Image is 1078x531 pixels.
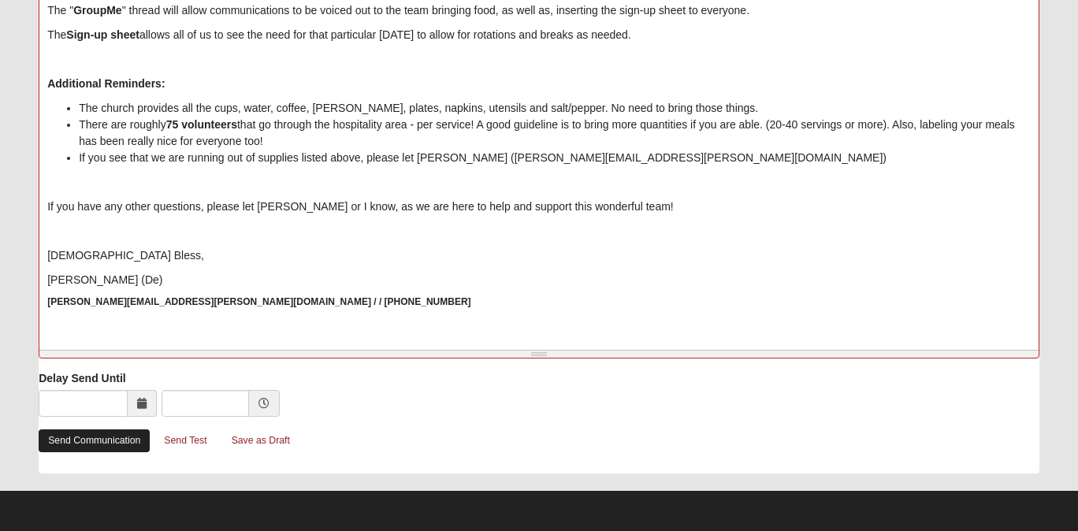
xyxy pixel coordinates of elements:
li: If you see that we are running out of supplies listed above, please let [PERSON_NAME] ([PERSON_NA... [79,150,1031,166]
b: GroupMe [73,4,121,17]
h6: [PERSON_NAME][EMAIL_ADDRESS][PERSON_NAME][DOMAIN_NAME] / / [PHONE_NUMBER] [47,296,1031,307]
p: [DEMOGRAPHIC_DATA] Bless, [47,247,1031,264]
a: Send Test [154,429,217,453]
b: Sign-up sheet [66,28,139,41]
p: The " " thread will allow communications to be voiced out to the team bringing food, as well as, ... [47,2,1031,19]
b: Additional Reminders: [47,77,165,90]
label: Delay Send Until [39,370,125,386]
a: Save as Draft [221,429,300,453]
li: The church provides all the cups, water, coffee, [PERSON_NAME], plates, napkins, utensils and sal... [79,100,1031,117]
div: Resize [39,351,1039,358]
p: [PERSON_NAME] (De) [47,272,1031,288]
li: There are roughly that go through the hospitality area - per service! A good guideline is to brin... [79,117,1031,150]
p: If you have any other questions, please let [PERSON_NAME] or I know, as we are here to help and s... [47,199,1031,215]
p: The allows all of us to see the need for that particular [DATE] to allow for rotations and breaks... [47,27,1031,43]
b: 75 volunteers [166,118,237,131]
a: Send Communication [39,429,150,452]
